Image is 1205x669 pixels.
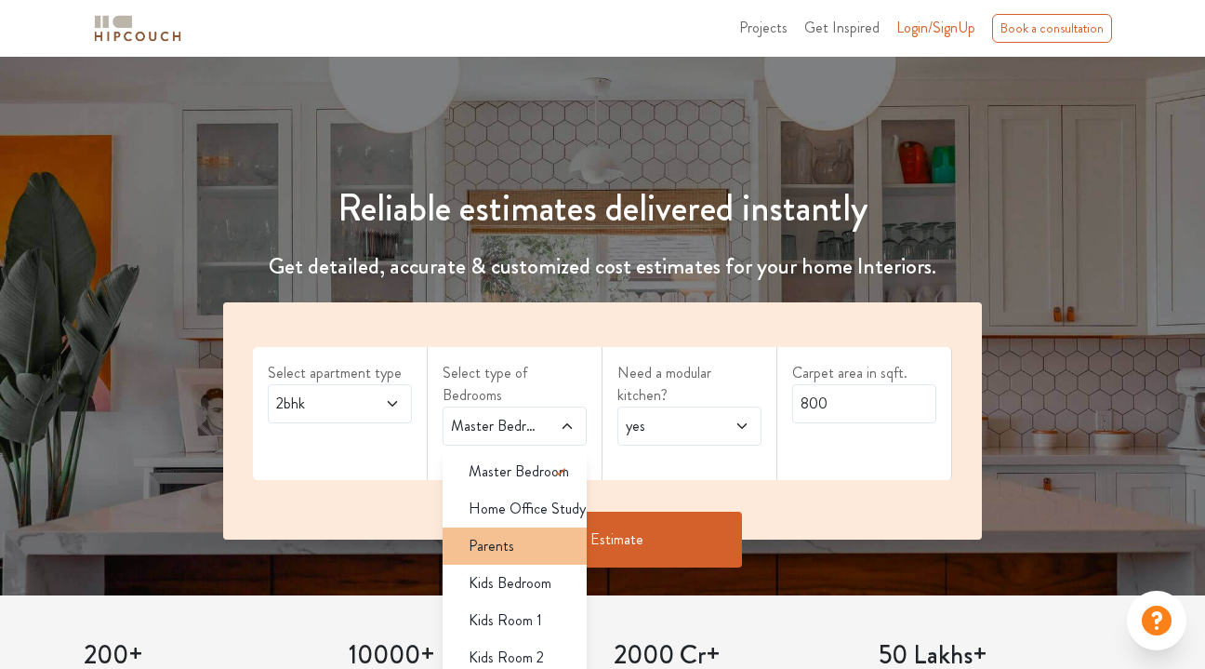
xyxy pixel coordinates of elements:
span: logo-horizontal.svg [91,7,184,49]
h1: Reliable estimates delivered instantly [212,186,993,231]
label: Select type of Bedrooms [443,362,587,407]
img: logo-horizontal.svg [91,12,184,45]
span: 2bhk [272,393,368,415]
span: Home Office Study [469,498,586,520]
span: Get Inspired [804,17,880,38]
h4: Get detailed, accurate & customized cost estimates for your home Interiors. [212,253,993,280]
span: Login/SignUp [896,17,975,38]
span: yes [622,415,718,437]
div: select 1 more room(s) [443,446,587,465]
span: Kids Bedroom [469,572,551,595]
label: Carpet area in sqft. [792,362,936,384]
span: Master Bedroom [447,415,543,437]
span: Master Bedroom [469,461,569,483]
div: Book a consultation [992,14,1112,43]
span: Kids Room 1 [469,609,542,632]
label: Need a modular kitchen? [617,362,761,407]
span: Parents [469,535,514,557]
span: Kids Room 2 [469,647,544,669]
button: Get Estimate [463,512,742,568]
span: Projects [739,17,788,38]
input: Enter area sqft [792,384,936,423]
label: Select apartment type [268,362,412,384]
